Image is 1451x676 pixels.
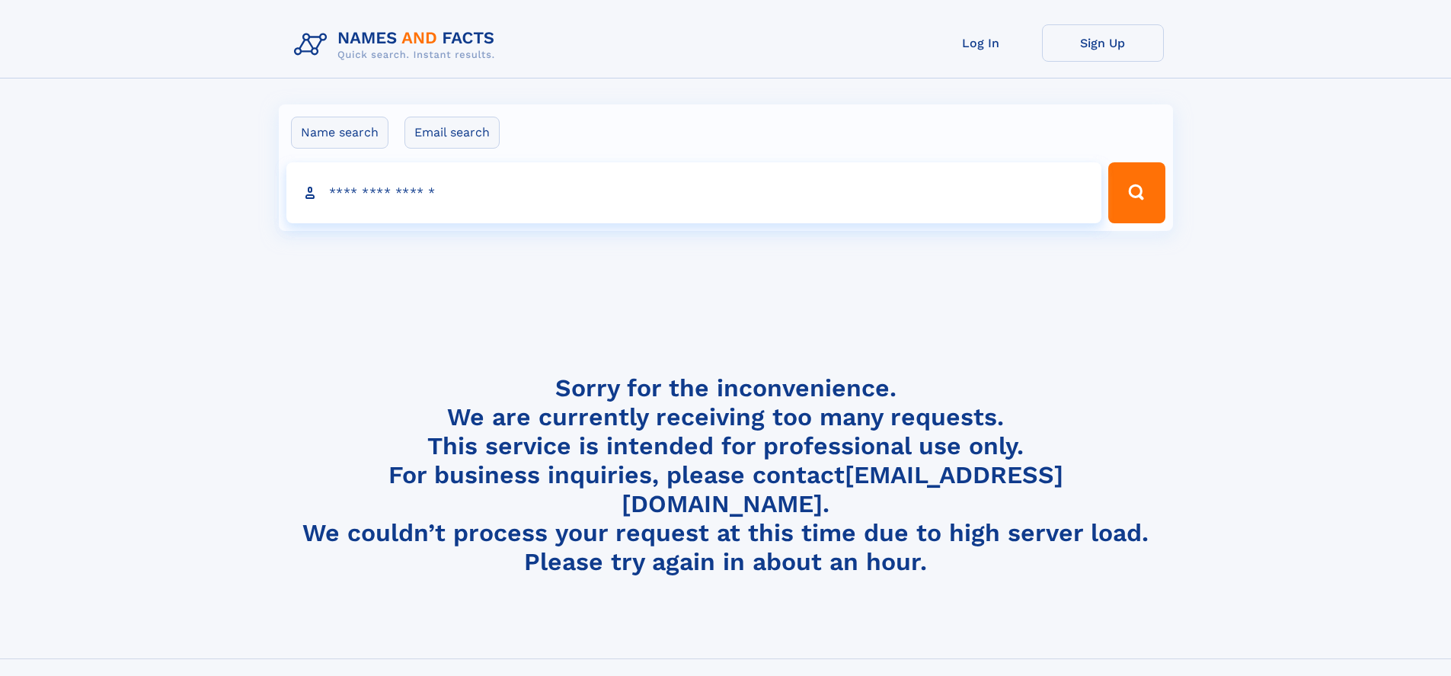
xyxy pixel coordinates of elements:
[288,24,507,66] img: Logo Names and Facts
[1042,24,1164,62] a: Sign Up
[404,117,500,149] label: Email search
[291,117,388,149] label: Name search
[1108,162,1165,223] button: Search Button
[288,373,1164,577] h4: Sorry for the inconvenience. We are currently receiving too many requests. This service is intend...
[622,460,1063,518] a: [EMAIL_ADDRESS][DOMAIN_NAME]
[920,24,1042,62] a: Log In
[286,162,1102,223] input: search input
